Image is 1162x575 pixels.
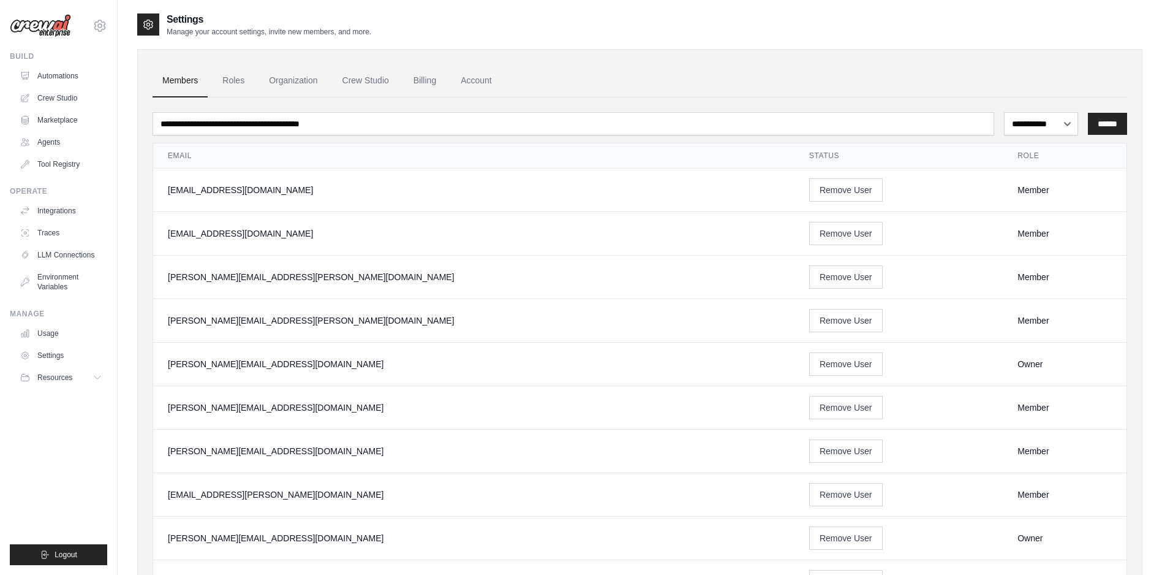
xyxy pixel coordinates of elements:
button: Remove User [809,440,883,463]
button: Remove User [809,222,883,245]
a: Billing [404,64,446,97]
div: Member [1017,271,1112,283]
div: Operate [10,186,107,196]
div: [PERSON_NAME][EMAIL_ADDRESS][DOMAIN_NAME] [168,532,780,544]
h2: Settings [167,12,371,27]
div: Manage [10,309,107,319]
span: Resources [37,373,72,383]
p: Manage your account settings, invite new members, and more. [167,27,371,37]
a: Crew Studio [15,88,107,108]
th: Status [794,143,1003,169]
button: Remove User [809,527,883,550]
a: Agents [15,132,107,152]
div: [PERSON_NAME][EMAIL_ADDRESS][DOMAIN_NAME] [168,358,780,370]
a: Settings [15,346,107,365]
button: Remove User [809,265,883,289]
a: LLM Connections [15,245,107,265]
button: Remove User [809,396,883,419]
a: Automations [15,66,107,86]
span: Logout [55,550,77,560]
div: [PERSON_NAME][EMAIL_ADDRESS][PERSON_NAME][DOMAIN_NAME] [168,271,780,283]
div: [EMAIL_ADDRESS][DOMAIN_NAME] [168,227,780,240]
div: Member [1017,402,1112,414]
a: Members [153,64,208,97]
th: Role [1003,143,1126,169]
div: Member [1017,184,1112,196]
div: [PERSON_NAME][EMAIL_ADDRESS][PERSON_NAME][DOMAIN_NAME] [168,314,780,327]
div: Owner [1017,532,1112,544]
a: Usage [15,324,107,343]
div: [EMAIL_ADDRESS][DOMAIN_NAME] [168,184,780,196]
th: Email [153,143,794,169]
div: Member [1017,445,1112,457]
div: Owner [1017,358,1112,370]
a: Marketplace [15,110,107,130]
a: Environment Variables [15,267,107,297]
button: Remove User [809,352,883,376]
button: Remove User [809,483,883,506]
a: Traces [15,223,107,243]
a: Organization [259,64,327,97]
div: Member [1017,489,1112,501]
button: Resources [15,368,107,387]
div: Member [1017,314,1112,327]
a: Account [451,64,502,97]
a: Tool Registry [15,154,107,174]
img: Logo [10,14,71,37]
a: Crew Studio [333,64,399,97]
div: Build [10,51,107,61]
a: Roles [213,64,254,97]
button: Remove User [809,178,883,202]
div: Member [1017,227,1112,240]
button: Logout [10,544,107,565]
div: [PERSON_NAME][EMAIL_ADDRESS][DOMAIN_NAME] [168,445,780,457]
div: [PERSON_NAME][EMAIL_ADDRESS][DOMAIN_NAME] [168,402,780,414]
div: [EMAIL_ADDRESS][PERSON_NAME][DOMAIN_NAME] [168,489,780,501]
button: Remove User [809,309,883,332]
a: Integrations [15,201,107,221]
